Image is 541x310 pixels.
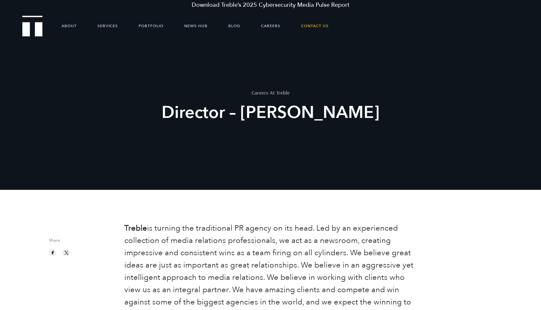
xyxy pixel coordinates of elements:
[151,101,390,124] h2: Director – [PERSON_NAME]
[184,16,208,36] a: News Hub
[261,16,280,36] a: Careers
[49,238,115,246] span: Share
[124,223,147,234] b: Treble
[63,250,69,256] img: twitter sharing button
[139,16,163,36] a: Portfolio
[50,250,56,256] img: facebook sharing button
[301,16,329,36] a: Contact Us
[23,16,42,36] a: Treble Homepage
[62,16,77,36] a: About
[228,16,240,36] a: Blog
[151,90,390,95] h1: Careers At Treble
[22,16,43,36] img: Treble logo
[97,16,118,36] a: Services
